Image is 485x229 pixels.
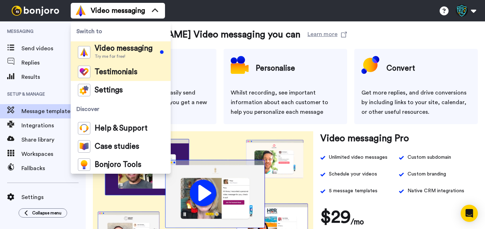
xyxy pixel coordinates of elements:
[78,140,90,153] img: case-study-colored.svg
[256,60,295,77] h4: Personalise
[21,44,72,53] span: Send videos
[21,193,86,202] span: Settings
[21,136,86,144] span: Share library
[95,68,137,76] span: Testimonials
[329,186,377,196] span: 5 message templates
[71,99,171,119] span: Discover
[93,27,300,42] h3: With [PERSON_NAME] Video messaging you can
[91,6,145,16] span: Video messaging
[307,27,347,42] a: Learn more
[95,45,152,52] span: Video messaging
[461,205,478,222] div: Open Intercom Messenger
[19,208,67,218] button: Collapse menu
[95,125,147,132] span: Help & Support
[320,207,351,228] h1: $29
[351,216,364,228] h4: /mo
[231,88,340,117] div: Whilst recording, see important information about each customer to help you personalize each message
[78,158,90,171] img: bj-tools-colored.svg
[71,81,171,99] a: Settings
[329,169,377,179] span: Schedule your videos
[71,119,171,137] a: Help & Support
[329,153,387,162] div: Unlimited video messages
[320,131,409,146] h3: Video messaging Pro
[21,164,86,173] span: Fallbacks
[95,161,141,168] span: Bonjoro Tools
[78,122,90,134] img: help-and-support-colored.svg
[75,5,86,16] img: vm-color.svg
[9,6,62,16] img: bj-logo-header-white.svg
[407,153,451,162] div: Custom subdomain
[71,21,171,41] span: Switch to
[71,137,171,156] a: Case studies
[21,73,86,81] span: Results
[32,210,61,216] span: Collapse menu
[407,186,464,196] span: Native CRM integrations
[361,88,471,117] div: Get more replies, and drive conversions by including links to your site, calendar, or other usefu...
[71,156,171,174] a: Bonjoro Tools
[21,107,86,116] span: Message template
[407,169,446,179] span: Custom branding
[78,46,90,58] img: vm-color.svg
[95,54,152,59] span: Try me for free!
[307,30,337,37] div: Learn more
[386,60,415,77] h4: Convert
[78,84,90,96] img: settings-colored.svg
[21,150,86,158] span: Workspaces
[21,121,72,130] span: Integrations
[71,41,171,63] a: Video messagingTry me for free!
[71,63,171,81] a: Testimonials
[78,66,90,78] img: tm-color.svg
[95,87,123,94] span: Settings
[21,58,86,67] span: Replies
[95,143,139,150] span: Case studies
